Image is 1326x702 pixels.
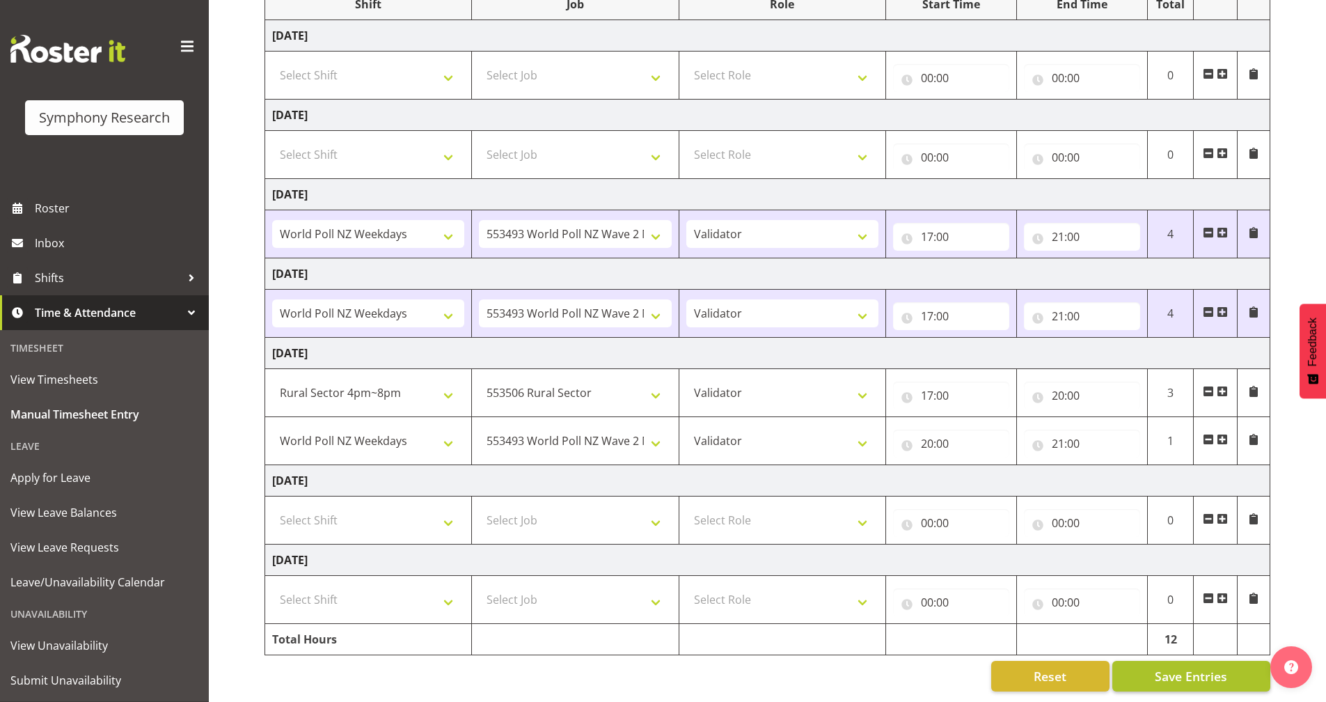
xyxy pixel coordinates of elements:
span: Roster [35,198,202,219]
span: Apply for Leave [10,467,198,488]
td: [DATE] [265,258,1270,290]
span: Feedback [1307,318,1319,366]
a: View Leave Requests [3,530,205,565]
span: Leave/Unavailability Calendar [10,572,198,593]
span: Save Entries [1155,667,1227,685]
a: Apply for Leave [3,460,205,495]
input: Click to select... [893,588,1009,616]
td: 1 [1147,417,1194,465]
td: [DATE] [265,20,1270,52]
td: [DATE] [265,179,1270,210]
td: 0 [1147,131,1194,179]
input: Click to select... [1024,382,1140,409]
td: 4 [1147,290,1194,338]
div: Symphony Research [39,107,170,128]
button: Feedback - Show survey [1300,304,1326,398]
td: 3 [1147,369,1194,417]
input: Click to select... [1024,509,1140,537]
span: Submit Unavailability [10,670,198,691]
button: Reset [991,661,1110,692]
td: [DATE] [265,465,1270,497]
input: Click to select... [1024,430,1140,458]
td: Total Hours [265,624,472,655]
span: Shifts [35,267,181,288]
span: View Timesheets [10,369,198,390]
a: View Timesheets [3,362,205,397]
a: View Unavailability [3,628,205,663]
input: Click to select... [893,143,1009,171]
a: Manual Timesheet Entry [3,397,205,432]
div: Timesheet [3,334,205,362]
button: Save Entries [1112,661,1270,692]
img: Rosterit website logo [10,35,125,63]
td: [DATE] [265,338,1270,369]
td: 4 [1147,210,1194,258]
span: Reset [1034,667,1066,685]
input: Click to select... [893,430,1009,458]
input: Click to select... [1024,588,1140,616]
span: Inbox [35,233,202,253]
a: Leave/Unavailability Calendar [3,565,205,600]
div: Unavailability [3,600,205,628]
div: Leave [3,432,205,460]
img: help-xxl-2.png [1284,660,1298,674]
input: Click to select... [1024,302,1140,330]
td: 0 [1147,576,1194,624]
td: 0 [1147,497,1194,545]
td: [DATE] [265,545,1270,576]
input: Click to select... [893,64,1009,92]
td: [DATE] [265,100,1270,131]
span: View Leave Balances [10,502,198,523]
input: Click to select... [893,382,1009,409]
input: Click to select... [893,223,1009,251]
input: Click to select... [1024,64,1140,92]
input: Click to select... [1024,143,1140,171]
span: Manual Timesheet Entry [10,404,198,425]
a: View Leave Balances [3,495,205,530]
td: 0 [1147,52,1194,100]
a: Submit Unavailability [3,663,205,698]
span: View Leave Requests [10,537,198,558]
span: Time & Attendance [35,302,181,323]
td: 12 [1147,624,1194,655]
input: Click to select... [893,509,1009,537]
input: Click to select... [893,302,1009,330]
span: View Unavailability [10,635,198,656]
input: Click to select... [1024,223,1140,251]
